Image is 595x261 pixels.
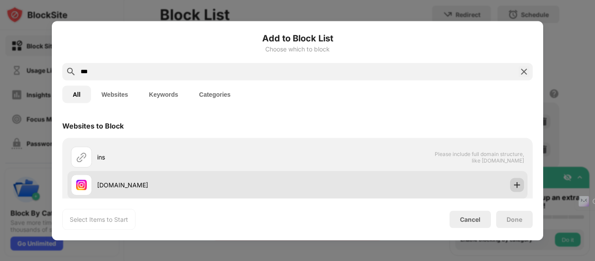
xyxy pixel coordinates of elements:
[519,66,529,77] img: search-close
[97,180,297,190] div: [DOMAIN_NAME]
[62,121,124,130] div: Websites to Block
[460,216,480,223] div: Cancel
[97,153,297,162] div: ins
[434,150,524,163] span: Please include full domain structure, like [DOMAIN_NAME]
[76,180,87,190] img: favicons
[62,85,91,103] button: All
[66,66,76,77] img: search.svg
[139,85,189,103] button: Keywords
[189,85,241,103] button: Categories
[76,152,87,162] img: url.svg
[507,216,522,223] div: Done
[70,215,128,224] div: Select Items to Start
[91,85,139,103] button: Websites
[62,31,533,44] h6: Add to Block List
[62,45,533,52] div: Choose which to block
